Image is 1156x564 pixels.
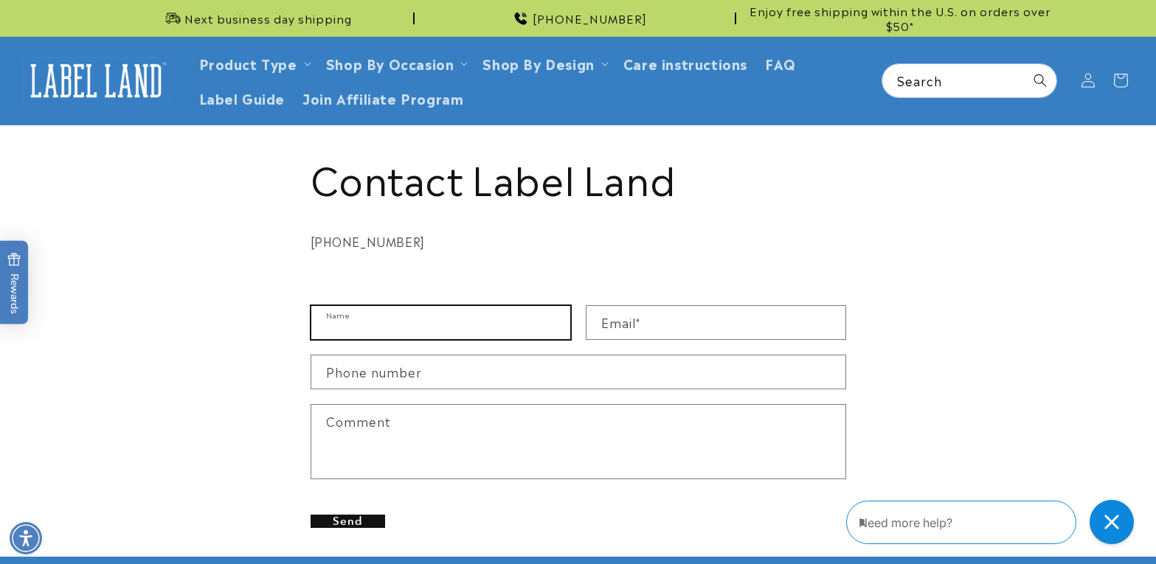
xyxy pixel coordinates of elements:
span: Next business day shipping [184,11,352,26]
iframe: Gorgias Floating Chat [846,495,1141,549]
span: Rewards [7,252,21,313]
summary: Product Type [190,46,317,80]
a: Product Type [199,53,297,73]
span: Join Affiliate Program [302,89,463,106]
button: Search [1024,64,1056,97]
span: Shop By Occasion [326,55,454,72]
summary: Shop By Design [474,46,614,80]
a: Join Affiliate Program [294,80,472,115]
a: Label Land [17,52,176,109]
span: FAQ [765,55,796,72]
span: Label Guide [199,89,285,106]
span: Enjoy free shipping within the U.S. on orders over $50* [742,4,1058,32]
span: [PHONE_NUMBER] [533,11,647,26]
h1: Contact Label Land [311,152,846,202]
button: Send [311,515,385,528]
summary: Shop By Occasion [317,46,474,80]
img: Label Land [22,58,170,103]
a: Care instructions [615,46,756,80]
a: Shop By Design [482,53,594,73]
div: Accessibility Menu [10,522,42,554]
a: FAQ [756,46,805,80]
span: Care instructions [623,55,747,72]
div: [PHONE_NUMBER] [311,231,846,252]
a: Label Guide [190,80,294,115]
